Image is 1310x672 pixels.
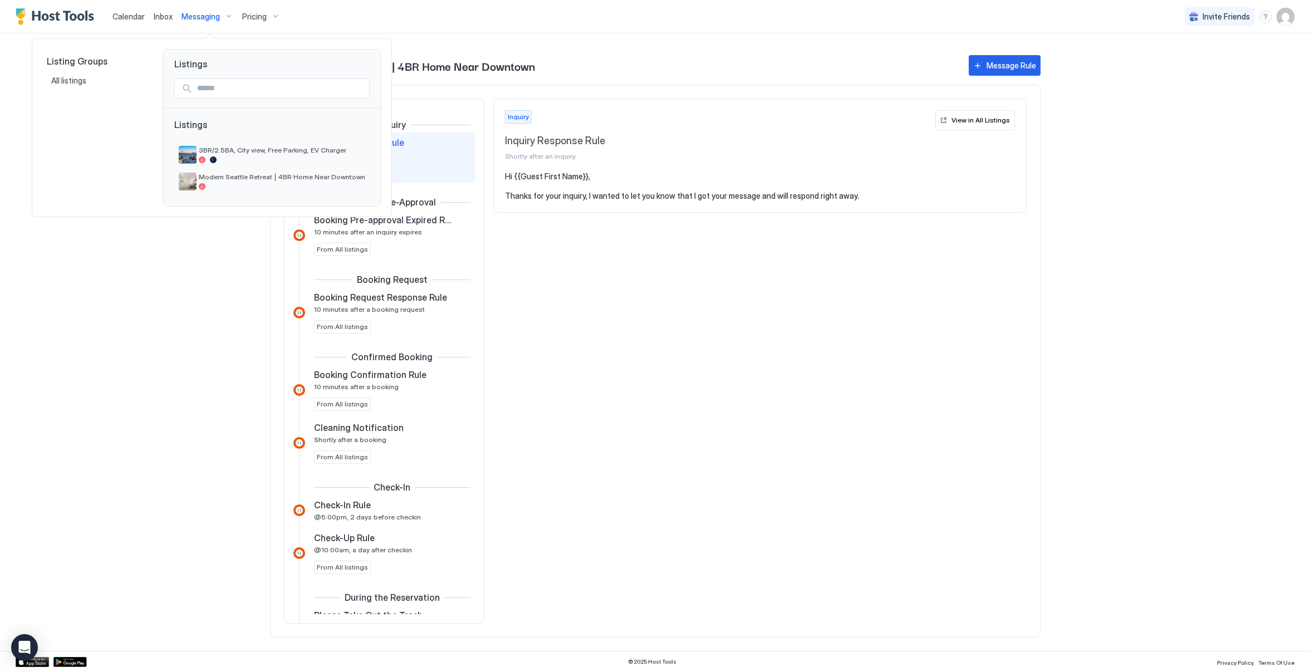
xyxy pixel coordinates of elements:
[51,76,88,86] span: All listings
[199,146,365,154] span: 3BR/2.5BA, City view, Free Parking, EV Charger
[11,634,38,661] div: Open Intercom Messenger
[199,173,365,181] span: Modern Seattle Retreat | 4BR Home Near Downtown
[193,79,369,98] input: Input Field
[163,50,381,70] span: Listings
[174,119,370,141] span: Listings
[47,56,145,67] span: Listing Groups
[179,146,197,164] div: listing image
[179,173,197,190] div: listing image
